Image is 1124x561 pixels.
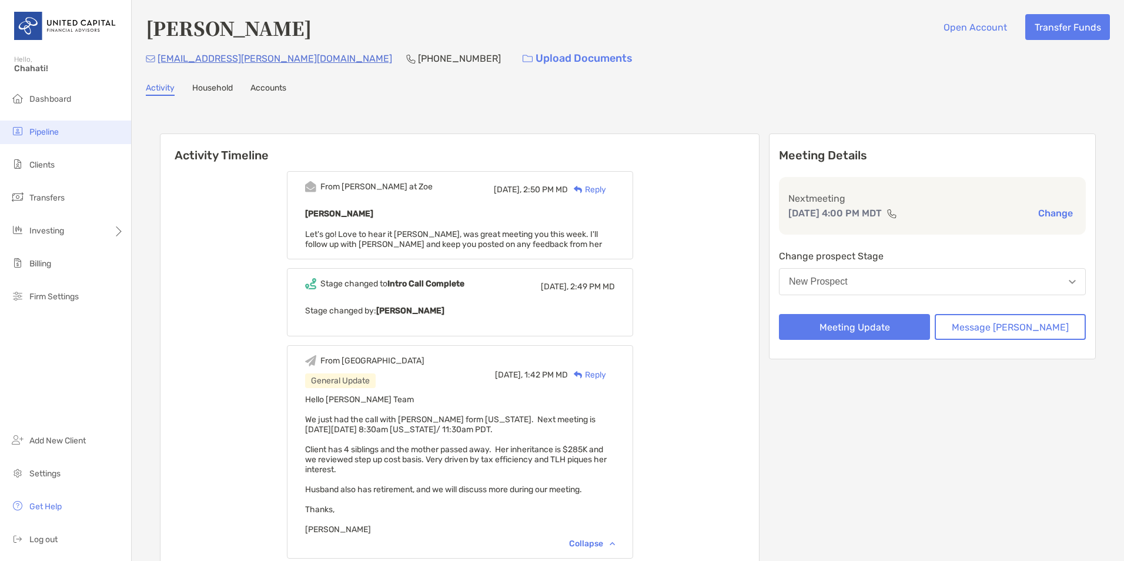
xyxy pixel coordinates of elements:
div: From [PERSON_NAME] at Zoe [320,182,433,192]
button: Open Account [934,14,1016,40]
h6: Activity Timeline [160,134,759,162]
p: Meeting Details [779,148,1086,163]
button: Meeting Update [779,314,930,340]
a: Accounts [250,83,286,96]
div: From [GEOGRAPHIC_DATA] [320,356,424,366]
span: Log out [29,535,58,545]
span: Let's go! Love to hear it [PERSON_NAME], was great meeting you this week. I'll follow up with [PE... [305,229,602,249]
img: Phone Icon [406,54,416,64]
span: 1:42 PM MD [524,370,568,380]
span: 2:49 PM MD [570,282,615,292]
div: New Prospect [789,276,848,287]
img: pipeline icon [11,124,25,138]
img: investing icon [11,223,25,237]
span: Pipeline [29,127,59,137]
span: [DATE], [494,185,521,195]
span: Hello [PERSON_NAME] Team We just had the call with [PERSON_NAME] form [US_STATE]. Next meeting is... [305,395,607,535]
img: Open dropdown arrow [1069,280,1076,284]
span: Dashboard [29,94,71,104]
span: Chahati! [14,64,124,74]
div: Stage changed to [320,279,464,289]
span: Billing [29,259,51,269]
a: Upload Documents [515,46,640,71]
button: Change [1035,207,1076,219]
span: Investing [29,226,64,236]
div: General Update [305,373,376,388]
img: settings icon [11,466,25,480]
p: Next meeting [788,191,1076,206]
button: New Prospect [779,268,1086,295]
b: [PERSON_NAME] [305,209,373,219]
span: Clients [29,160,55,170]
a: Household [192,83,233,96]
img: Event icon [305,181,316,192]
span: Settings [29,469,61,479]
img: billing icon [11,256,25,270]
img: get-help icon [11,499,25,513]
img: communication type [887,209,897,218]
img: Chevron icon [610,542,615,545]
b: Intro Call Complete [387,279,464,289]
img: clients icon [11,157,25,171]
button: Message [PERSON_NAME] [935,314,1086,340]
img: button icon [523,55,533,63]
img: Event icon [305,278,316,289]
p: [PHONE_NUMBER] [418,51,501,66]
img: United Capital Logo [14,5,117,47]
h4: [PERSON_NAME] [146,14,312,41]
p: [EMAIL_ADDRESS][PERSON_NAME][DOMAIN_NAME] [158,51,392,66]
b: [PERSON_NAME] [376,306,444,316]
span: Firm Settings [29,292,79,302]
span: Transfers [29,193,65,203]
img: firm-settings icon [11,289,25,303]
div: Collapse [569,539,615,549]
span: Add New Client [29,436,86,446]
div: Reply [568,183,606,196]
img: Reply icon [574,371,583,379]
span: Get Help [29,502,62,512]
span: [DATE], [541,282,568,292]
button: Transfer Funds [1025,14,1110,40]
img: Reply icon [574,186,583,193]
img: dashboard icon [11,91,25,105]
span: 2:50 PM MD [523,185,568,195]
p: Change prospect Stage [779,249,1086,263]
span: [DATE], [495,370,523,380]
a: Activity [146,83,175,96]
p: [DATE] 4:00 PM MDT [788,206,882,221]
img: add_new_client icon [11,433,25,447]
div: Reply [568,369,606,381]
img: Event icon [305,355,316,366]
img: transfers icon [11,190,25,204]
p: Stage changed by: [305,303,615,318]
img: Email Icon [146,55,155,62]
img: logout icon [11,532,25,546]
